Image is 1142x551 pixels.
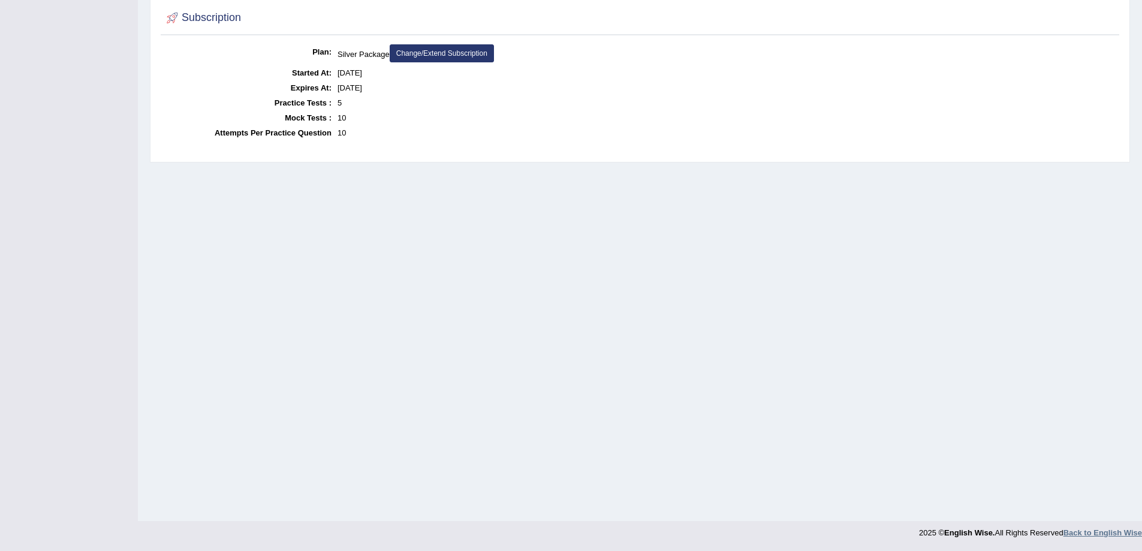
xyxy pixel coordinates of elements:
[338,65,1116,80] dd: [DATE]
[338,44,1116,65] dd: Silver Package
[164,44,332,59] dt: Plan:
[164,80,332,95] dt: Expires At:
[944,528,995,537] strong: English Wise.
[164,9,241,27] h2: Subscription
[338,125,1116,140] dd: 10
[390,44,494,62] a: Change/Extend Subscription
[338,95,1116,110] dd: 5
[164,95,332,110] dt: Practice Tests :
[164,125,332,140] dt: Attempts Per Practice Question
[164,110,332,125] dt: Mock Tests :
[338,80,1116,95] dd: [DATE]
[1063,528,1142,537] a: Back to English Wise
[164,65,332,80] dt: Started At:
[919,521,1142,538] div: 2025 © All Rights Reserved
[338,110,1116,125] dd: 10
